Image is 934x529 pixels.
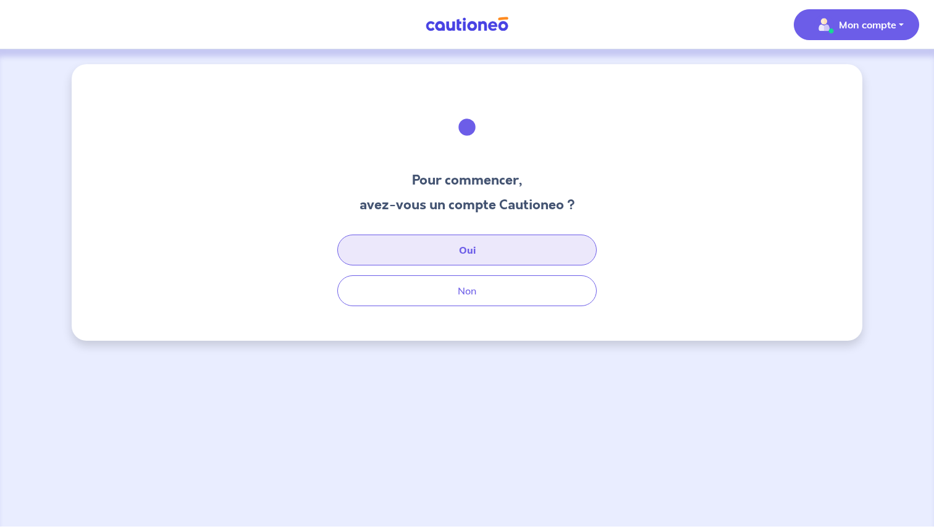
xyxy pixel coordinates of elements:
button: Non [337,275,597,306]
h3: avez-vous un compte Cautioneo ? [360,195,575,215]
p: Mon compte [839,17,896,32]
img: Cautioneo [421,17,513,32]
button: illu_account_valid_menu.svgMon compte [794,9,919,40]
button: Oui [337,235,597,265]
h3: Pour commencer, [360,170,575,190]
img: illu_account_valid_menu.svg [814,15,834,35]
img: illu_welcome.svg [434,94,500,160]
